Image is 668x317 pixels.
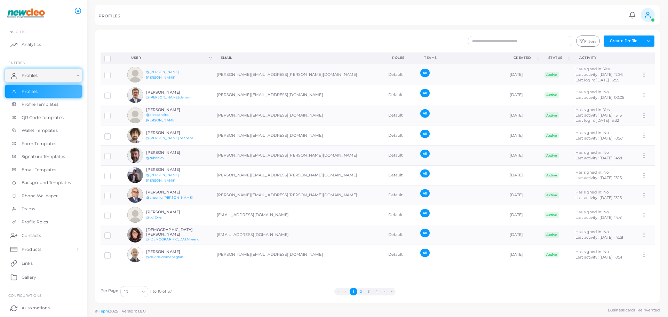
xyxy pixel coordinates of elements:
[5,150,82,163] a: Signature Templates
[575,130,609,135] span: Has signed in: No
[365,288,373,295] button: Go to page 3
[146,95,191,99] a: @[PERSON_NAME].de.min
[544,173,559,178] span: Active
[213,225,384,245] td: [EMAIL_ADDRESS][DOMAIN_NAME]
[5,38,82,51] a: Analytics
[127,128,143,143] img: avatar
[213,126,384,145] td: [PERSON_NAME][EMAIL_ADDRESS][DOMAIN_NAME]
[22,260,33,267] span: Links
[575,170,609,175] span: Has signed in: No
[506,105,541,126] td: [DATE]
[131,55,208,60] div: User
[146,130,197,135] h6: [PERSON_NAME]
[5,215,82,229] a: Profile Roles
[575,249,609,254] span: Has signed in: No
[22,232,41,239] span: Contacts
[146,173,180,182] a: @[PERSON_NAME].[PERSON_NAME]
[5,137,82,150] a: Form Templates
[22,219,48,225] span: Profile Roles
[544,92,559,98] span: Active
[146,255,184,259] a: @davide.domeneghini
[506,205,541,225] td: [DATE]
[101,53,124,64] th: Row-selection
[5,242,82,256] a: Products
[576,35,600,47] button: Filters
[575,255,622,260] span: Last activity: [DATE] 10:31
[129,288,139,295] input: Search for option
[122,309,146,314] span: Version: 1.8.0
[5,301,82,315] a: Automations
[544,72,559,78] span: Active
[420,89,430,97] span: All
[98,14,120,18] h5: PROFILES
[22,246,41,253] span: Products
[420,209,430,217] span: All
[124,288,128,295] span: 10
[575,190,609,195] span: Has signed in: No
[146,136,195,140] a: @[PERSON_NAME].barbensi
[384,145,416,165] td: Default
[420,169,430,177] span: All
[506,225,541,245] td: [DATE]
[388,288,396,295] button: Go to last page
[213,185,384,205] td: [PERSON_NAME][EMAIL_ADDRESS][PERSON_NAME][DOMAIN_NAME]
[575,72,623,77] span: Last activity: [DATE] 12:26
[575,118,619,123] span: Last login: [DATE] 15:32
[420,249,430,257] span: All
[506,145,541,165] td: [DATE]
[5,202,82,215] a: Teams
[514,55,536,60] div: Created
[127,227,143,243] img: avatar
[575,66,610,71] span: Has signed in: Yes
[350,288,357,295] button: Go to page 1
[5,163,82,176] a: Email Templates
[109,308,118,314] span: 2025
[5,189,82,203] a: Phone Wallpaper
[5,228,82,242] a: Contacts
[22,88,38,95] span: Profiles
[506,165,541,185] td: [DATE]
[146,150,197,155] h6: [PERSON_NAME]
[575,156,622,160] span: Last activity: [DATE] 14:21
[384,185,416,205] td: Default
[5,124,82,137] a: Wallet Templates
[146,167,197,172] h6: [PERSON_NAME]
[99,309,109,314] a: Tapni
[22,180,71,186] span: Background Templates
[213,165,384,185] td: [PERSON_NAME][EMAIL_ADDRESS][PERSON_NAME][DOMAIN_NAME]
[8,30,25,34] span: INSIGHTS
[5,111,82,124] a: QR Code Templates
[544,133,559,138] span: Active
[22,193,58,199] span: Phone Wallpaper
[5,270,82,284] a: Gallery
[22,127,58,134] span: Wallet Templates
[213,64,384,85] td: [PERSON_NAME][EMAIL_ADDRESS][PERSON_NAME][DOMAIN_NAME]
[127,67,143,82] img: avatar
[213,145,384,165] td: [PERSON_NAME][EMAIL_ADDRESS][PERSON_NAME][DOMAIN_NAME]
[22,101,58,108] span: Profile Templates
[5,176,82,189] a: Background Templates
[172,288,558,295] ul: Pagination
[146,215,162,219] a: @_dr2xys
[544,112,559,118] span: Active
[22,41,41,48] span: Analytics
[22,153,65,160] span: Signature Templates
[8,61,25,65] span: ENTITIES
[575,215,622,220] span: Last activity: [DATE] 14:41
[392,55,409,60] div: Roles
[5,98,82,111] a: Profile Templates
[6,7,45,19] a: logo
[146,190,197,195] h6: [PERSON_NAME]
[575,78,620,82] span: Last login: [DATE] 16:59
[95,308,145,314] span: ©
[384,225,416,245] td: Default
[22,167,57,173] span: Email Templates
[506,245,541,264] td: [DATE]
[146,210,197,214] h6: [PERSON_NAME]
[146,196,193,199] a: @antonio.[PERSON_NAME]
[146,113,175,122] a: @alessandro.[PERSON_NAME]
[384,165,416,185] td: Default
[575,136,623,141] span: Last activity: [DATE] 10:57
[22,305,50,311] span: Automations
[146,156,166,160] a: @rubenlevi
